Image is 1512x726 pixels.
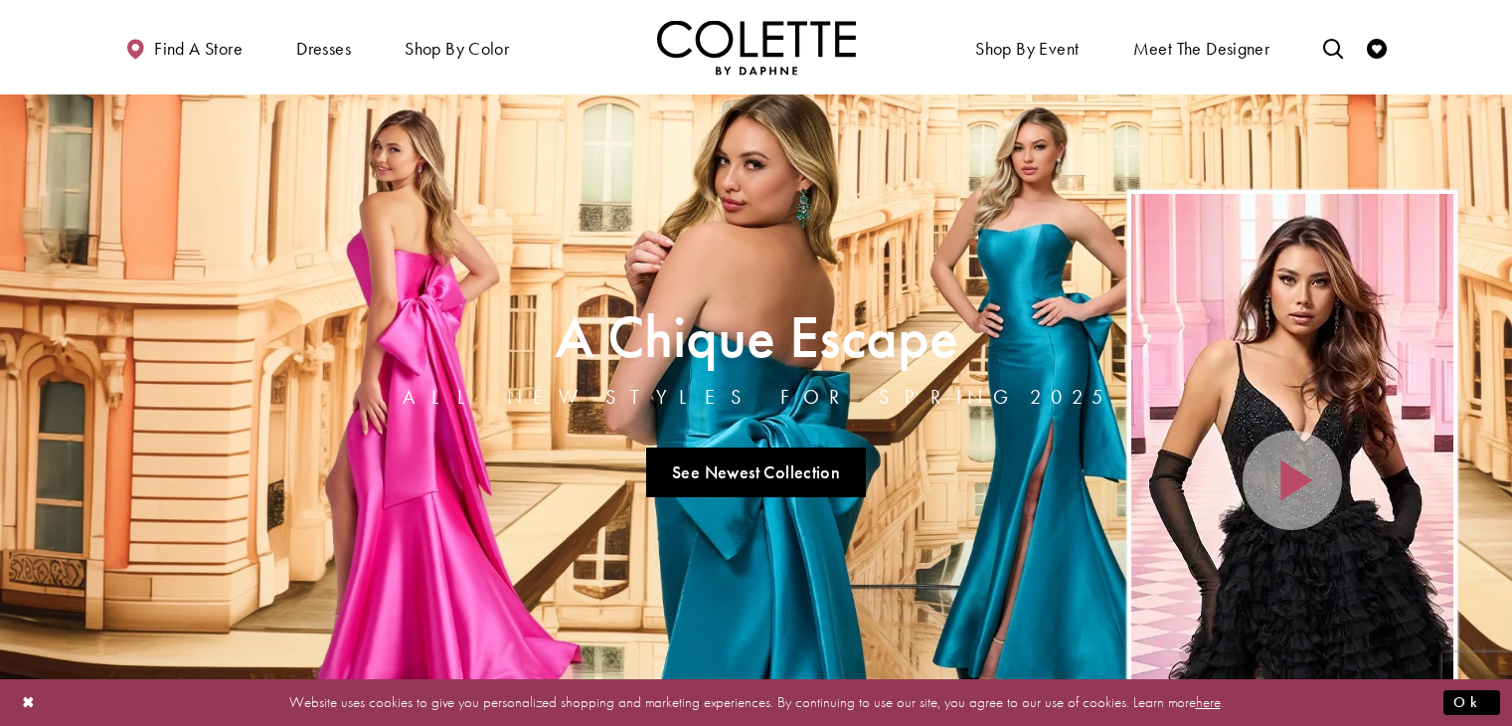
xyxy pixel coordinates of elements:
span: Shop by color [405,39,509,59]
a: Meet the designer [1128,20,1275,75]
a: Visit Home Page [657,20,856,75]
button: Submit Dialog [1443,690,1500,715]
span: Shop By Event [970,20,1084,75]
span: Dresses [291,20,356,75]
p: Website uses cookies to give you personalized shopping and marketing experiences. By continuing t... [143,689,1369,716]
button: Close Dialog [12,685,46,720]
a: Toggle search [1318,20,1348,75]
a: here [1196,692,1221,712]
a: See Newest Collection A Chique Escape All New Styles For Spring 2025 [646,448,867,497]
span: Find a store [154,39,243,59]
a: Check Wishlist [1362,20,1392,75]
span: Shop by color [400,20,514,75]
img: Colette by Daphne [657,20,856,75]
a: Find a store [120,20,248,75]
span: Dresses [296,39,351,59]
ul: Slider Links [397,440,1116,505]
span: Meet the designer [1133,39,1270,59]
span: Shop By Event [975,39,1079,59]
